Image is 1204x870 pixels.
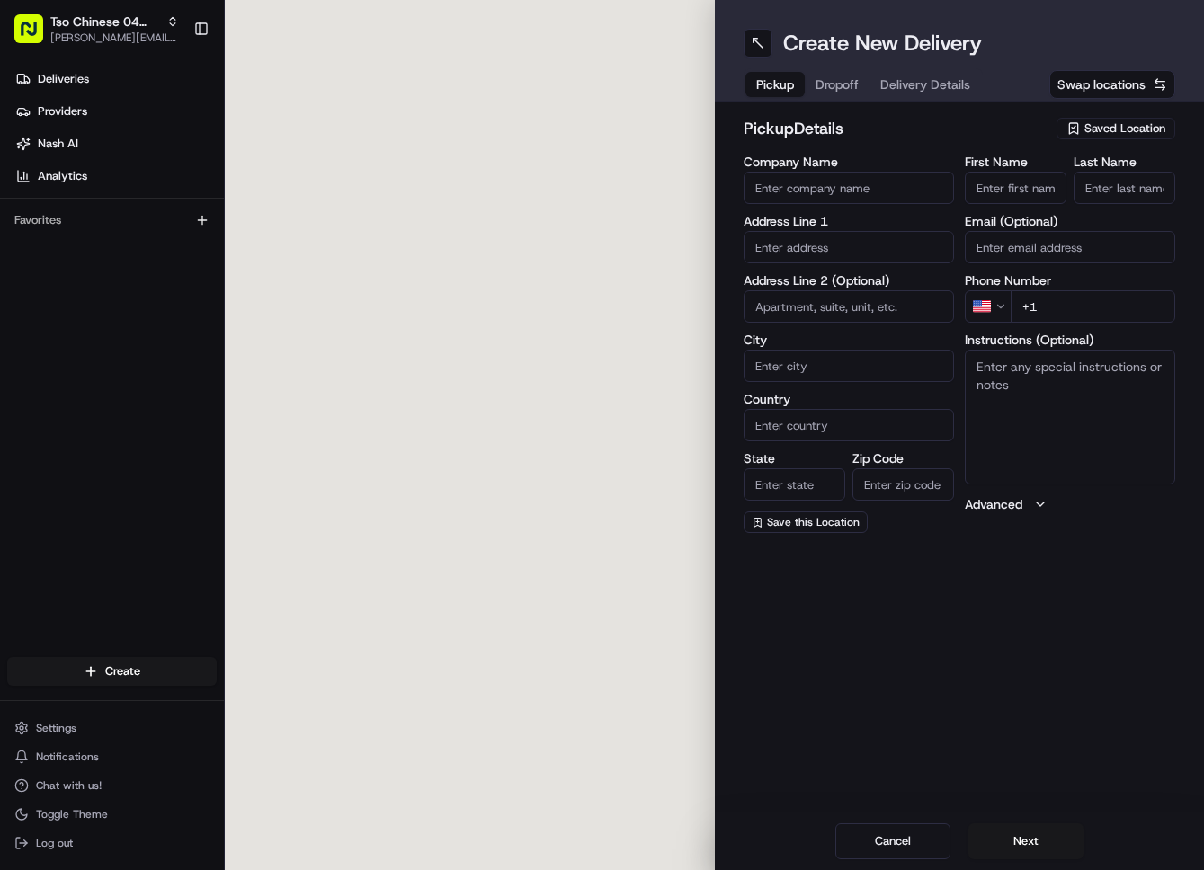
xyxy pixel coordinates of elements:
input: Enter state [744,468,845,501]
label: State [744,452,845,465]
span: Pickup [756,75,794,93]
button: Create [7,657,217,686]
span: Deliveries [38,71,89,87]
span: Settings [36,721,76,735]
span: Analytics [38,168,87,184]
label: Address Line 2 (Optional) [744,274,954,287]
label: Advanced [965,495,1022,513]
span: Swap locations [1057,75,1146,93]
input: Enter last name [1074,172,1175,204]
span: Log out [36,836,73,850]
span: Nash AI [38,136,78,152]
button: [PERSON_NAME][EMAIL_ADDRESS][DOMAIN_NAME] [50,31,179,45]
label: Address Line 1 [744,215,954,227]
span: Delivery Details [880,75,970,93]
label: Country [744,393,954,405]
label: Instructions (Optional) [965,333,1175,346]
a: Providers [7,97,224,126]
a: Deliveries [7,65,224,93]
div: Favorites [7,206,217,235]
label: Email (Optional) [965,215,1175,227]
input: Enter email address [965,231,1175,263]
span: Save this Location [767,515,860,529]
button: Settings [7,715,217,741]
button: Swap locations [1049,70,1175,99]
span: Notifications [36,750,99,764]
span: Toggle Theme [36,807,108,821]
input: Enter country [744,409,954,441]
button: Advanced [965,495,1175,513]
button: Tso Chinese 04 Round Rock[PERSON_NAME][EMAIL_ADDRESS][DOMAIN_NAME] [7,7,186,50]
button: Notifications [7,744,217,769]
span: Create [105,663,140,679]
label: Zip Code [852,452,954,465]
span: Providers [38,103,87,120]
button: Next [968,823,1084,859]
input: Enter phone number [1011,290,1175,323]
label: Last Name [1074,155,1175,168]
button: Saved Location [1057,116,1175,141]
input: Enter first name [965,172,1066,204]
h1: Create New Delivery [783,29,982,58]
button: Save this Location [744,511,868,533]
button: Toggle Theme [7,802,217,827]
span: Dropoff [816,75,859,93]
span: Saved Location [1084,120,1165,137]
input: Apartment, suite, unit, etc. [744,290,954,323]
label: First Name [965,155,1066,168]
input: Enter zip code [852,468,954,501]
label: Phone Number [965,274,1175,287]
span: Chat with us! [36,778,102,793]
a: Analytics [7,162,224,191]
a: Nash AI [7,129,224,158]
h2: pickup Details [744,116,1047,141]
button: Log out [7,830,217,856]
button: Tso Chinese 04 Round Rock [50,13,159,31]
button: Chat with us! [7,773,217,798]
button: Cancel [835,823,950,859]
input: Enter company name [744,172,954,204]
input: Enter address [744,231,954,263]
label: Company Name [744,155,954,168]
label: City [744,333,954,346]
input: Enter city [744,350,954,382]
